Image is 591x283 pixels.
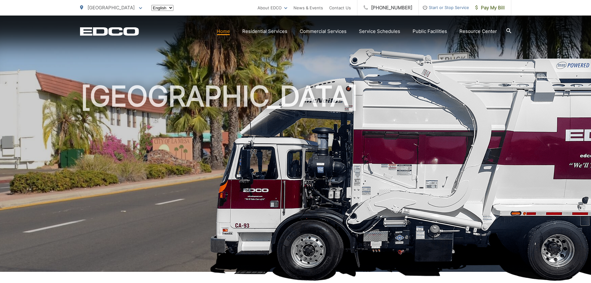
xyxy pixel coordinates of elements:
a: EDCD logo. Return to the homepage. [80,27,139,36]
a: News & Events [293,4,323,11]
a: Residential Services [242,28,287,35]
a: Home [217,28,230,35]
a: Contact Us [329,4,351,11]
a: Public Facilities [413,28,447,35]
span: Pay My Bill [475,4,505,11]
h1: [GEOGRAPHIC_DATA] [80,81,511,277]
a: Commercial Services [300,28,347,35]
select: Select a language [151,5,173,11]
a: Resource Center [459,28,497,35]
span: [GEOGRAPHIC_DATA] [87,5,135,11]
a: About EDCO [257,4,287,11]
a: Service Schedules [359,28,400,35]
